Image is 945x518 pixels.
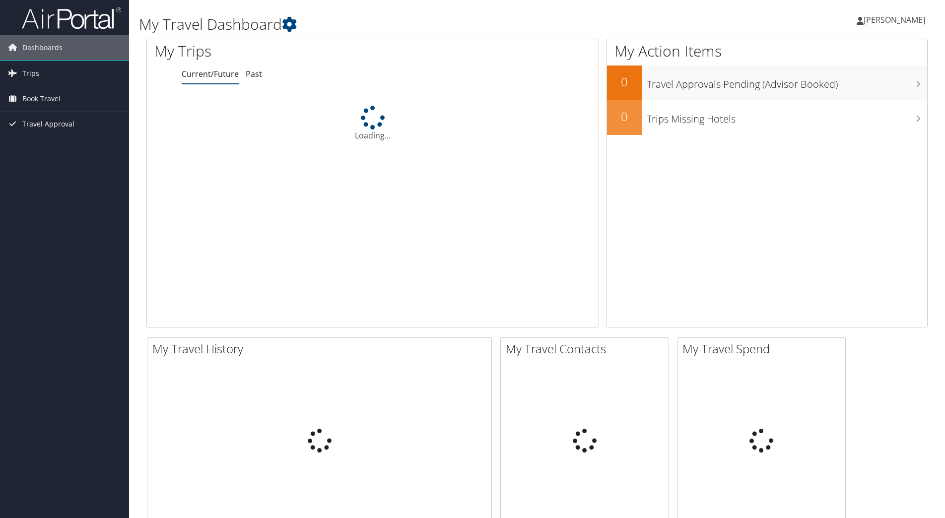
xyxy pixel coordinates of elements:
a: Past [246,68,262,79]
div: Loading... [147,106,599,141]
a: 0Trips Missing Hotels [607,100,927,135]
span: Trips [22,61,39,86]
span: Book Travel [22,86,61,111]
h2: My Travel History [152,340,491,357]
a: 0Travel Approvals Pending (Advisor Booked) [607,65,927,100]
a: Current/Future [182,68,239,79]
h1: My Trips [154,41,403,62]
h1: My Travel Dashboard [139,14,670,35]
h2: My Travel Contacts [506,340,669,357]
img: airportal-logo.png [22,6,121,30]
span: Travel Approval [22,112,74,136]
h2: My Travel Spend [682,340,845,357]
h3: Travel Approvals Pending (Advisor Booked) [647,72,927,91]
h1: My Action Items [607,41,927,62]
span: [PERSON_NAME] [864,14,925,25]
h2: 0 [607,73,642,90]
h3: Trips Missing Hotels [647,107,927,126]
span: Dashboards [22,35,63,60]
h2: 0 [607,108,642,125]
a: [PERSON_NAME] [857,5,935,35]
